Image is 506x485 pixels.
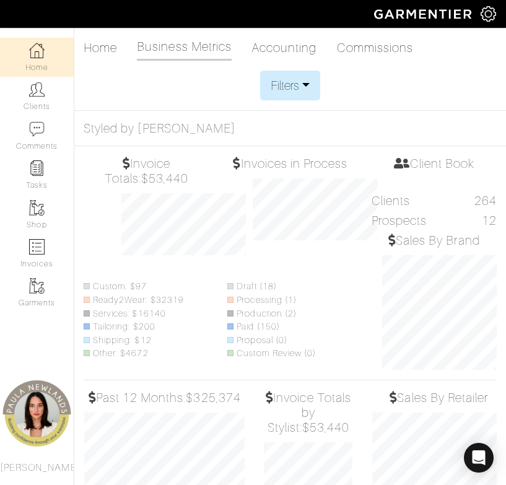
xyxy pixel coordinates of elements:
h5: Prospects [372,213,497,228]
img: reminder-icon-8004d30b9f0a5d33ae49ab947aed9ed385cf756f9e5892f1edd6e32f2345188e.png [29,160,45,176]
img: garments-icon-b7da505a4dc4fd61783c78ac3ca0ef83fa9d6f193b1c9dc38574b1d14d53ca28.png [29,278,45,294]
div: Open Intercom Messenger [464,443,494,473]
li: Processing (1) [227,294,316,307]
h5: Sales By Brand [372,233,497,248]
li: Other: $4672 [84,347,184,360]
img: garments-icon-b7da505a4dc4fd61783c78ac3ca0ef83fa9d6f193b1c9dc38574b1d14d53ca28.png [29,200,45,216]
img: orders-icon-0abe47150d42831381b5fb84f609e132dff9fe21cb692f30cb5eec754e2cba89.png [29,239,45,255]
a: Business Metrics [137,34,232,61]
h5: Sales By Retailer [372,390,497,405]
li: Draft (18) [227,280,316,294]
span: $53,440 [302,421,349,434]
button: Filters [260,71,320,100]
li: Proposal (0) [227,334,316,347]
h5: Invoices in Process [228,156,352,171]
img: comment-icon-a0a6a9ef722e966f86d9cbdc48e553b5cf19dbc54f86b18d962a5391bc8f6eb6.png [29,121,45,137]
li: Paid (150) [227,320,316,334]
img: gear-icon-white-bd11855cb880d31180b6d7d6211b90ccbf57a29d726f0c71d8c61bd08dd39cc2.png [481,6,496,22]
a: Commissions [337,35,414,60]
span: $325,374 [186,391,240,404]
h5: Client Book [372,156,497,171]
h5: Invoice Totals by Stylist: [264,390,352,435]
li: Services: $16140 [84,307,184,321]
h5: Clients [372,193,497,208]
div: 264 [474,193,497,208]
h5: Past 12 Months: [84,390,245,405]
img: garmentier-logo-header-white-b43fb05a5012e4ada735d5af1a66efaba907eab6374d6393d1fbf88cb4ef424d.png [368,3,481,25]
li: Shipping: $12 [84,334,184,347]
li: Production (2) [227,307,316,321]
li: Custom Review (0) [227,347,316,360]
li: Ready2Wear: $32319 [84,294,184,307]
h5: Invoice Totals: [84,156,209,186]
li: Custom: $97 [84,280,184,294]
h5: Styled by [PERSON_NAME] [84,121,497,136]
img: dashboard-icon-dbcd8f5a0b271acd01030246c82b418ddd0df26cd7fceb0bd07c9910d44c42f6.png [29,43,45,58]
a: Home [84,35,117,60]
a: Accounting [251,35,317,60]
div: 12 [482,213,497,228]
img: clients-icon-6bae9207a08558b7cb47a8932f037763ab4055f8c8b6bfacd5dc20c3e0201464.png [29,82,45,97]
li: Tailoring: $200 [84,320,184,334]
span: $53,440 [141,172,188,185]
